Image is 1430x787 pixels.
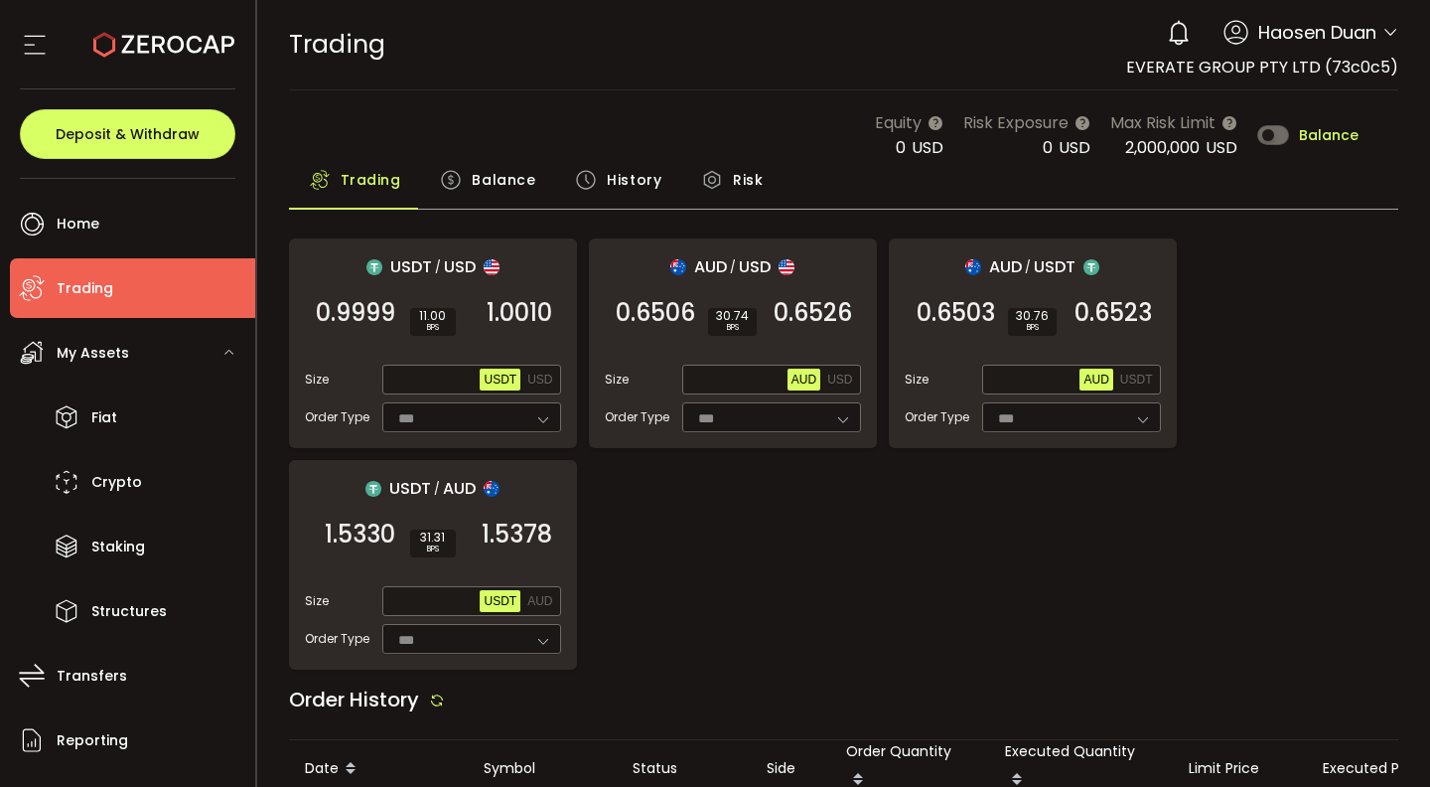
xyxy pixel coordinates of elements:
[418,532,448,544] span: 31.31
[305,592,329,610] span: Size
[472,160,535,200] span: Balance
[289,686,419,713] span: Order History
[91,468,142,497] span: Crypto
[389,476,431,501] span: USDT
[912,136,943,159] span: USD
[1074,303,1152,323] span: 0.6523
[1125,136,1200,159] span: 2,000,000
[694,254,727,279] span: AUD
[1083,373,1108,387] span: AUD
[730,258,736,276] em: /
[670,259,686,275] img: aud_portfolio.svg
[418,544,448,555] i: BPS
[774,303,852,323] span: 0.6526
[733,160,763,200] span: Risk
[434,480,440,498] em: /
[1083,259,1099,275] img: usdt_portfolio.svg
[1126,56,1398,79] span: EVERATE GROUP PTY LTD (73c0c5)
[305,630,369,648] span: Order Type
[57,274,113,303] span: Trading
[1110,110,1215,135] span: Max Risk Limit
[739,254,771,279] span: USD
[484,259,500,275] img: usd_portfolio.svg
[827,373,852,387] span: USD
[605,408,669,426] span: Order Type
[896,136,906,159] span: 0
[487,303,552,323] span: 1.0010
[484,373,516,387] span: USDT
[527,373,552,387] span: USD
[791,373,816,387] span: AUD
[289,752,468,786] div: Date
[523,369,556,391] button: USD
[1016,322,1049,334] i: BPS
[482,525,552,545] span: 1.5378
[1173,757,1307,780] div: Limit Price
[1043,136,1053,159] span: 0
[751,757,830,780] div: Side
[527,594,552,608] span: AUD
[1034,254,1075,279] span: USDT
[1059,136,1090,159] span: USD
[91,403,117,432] span: Fiat
[435,258,441,276] em: /
[418,322,448,334] i: BPS
[57,210,99,238] span: Home
[607,160,661,200] span: History
[523,590,556,612] button: AUD
[787,369,820,391] button: AUD
[305,408,369,426] span: Order Type
[365,481,381,497] img: usdt_portfolio.svg
[617,757,751,780] div: Status
[616,303,695,323] span: 0.6506
[480,369,520,391] button: USDT
[716,310,749,322] span: 30.74
[91,597,167,626] span: Structures
[823,369,856,391] button: USD
[468,757,617,780] div: Symbol
[989,254,1022,279] span: AUD
[779,259,794,275] img: usd_portfolio.svg
[316,303,395,323] span: 0.9999
[91,533,145,561] span: Staking
[366,259,382,275] img: usdt_portfolio.svg
[484,481,500,497] img: aud_portfolio.svg
[1206,136,1237,159] span: USD
[716,322,749,334] i: BPS
[905,371,929,389] span: Size
[57,339,129,368] span: My Assets
[57,726,128,755] span: Reporting
[905,408,969,426] span: Order Type
[605,371,629,389] span: Size
[325,525,395,545] span: 1.5330
[875,110,922,135] span: Equity
[1194,572,1430,787] iframe: Chat Widget
[20,109,235,159] button: Deposit & Withdraw
[480,590,520,612] button: USDT
[963,110,1069,135] span: Risk Exposure
[305,371,329,389] span: Size
[1016,310,1049,322] span: 30.76
[418,310,448,322] span: 11.00
[444,254,476,279] span: USD
[1299,128,1358,142] span: Balance
[1079,369,1112,391] button: AUD
[1025,258,1031,276] em: /
[57,662,127,691] span: Transfers
[390,254,432,279] span: USDT
[289,27,385,62] span: Trading
[56,127,200,141] span: Deposit & Withdraw
[443,476,476,501] span: AUD
[1120,373,1153,387] span: USDT
[917,303,995,323] span: 0.6503
[1116,369,1157,391] button: USDT
[1258,19,1376,46] span: Haosen Duan
[341,160,401,200] span: Trading
[965,259,981,275] img: aud_portfolio.svg
[484,594,516,608] span: USDT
